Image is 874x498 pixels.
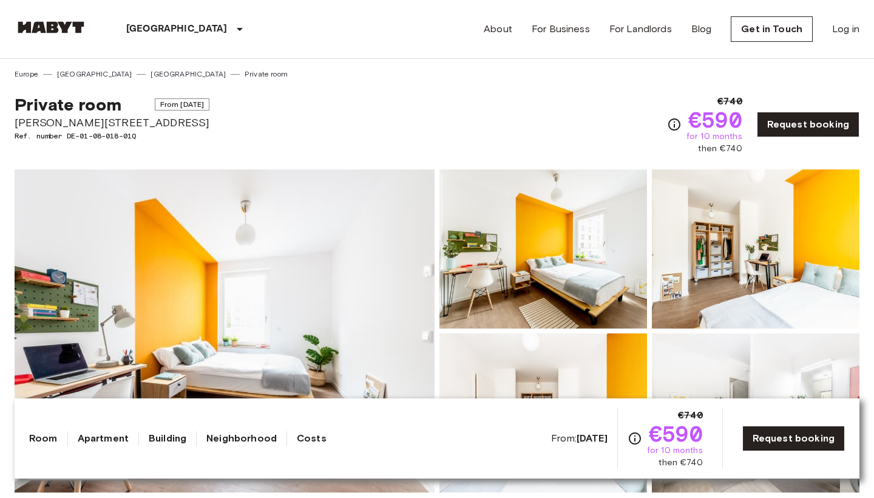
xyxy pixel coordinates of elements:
[126,22,228,36] p: [GEOGRAPHIC_DATA]
[647,445,703,457] span: for 10 months
[688,109,742,131] span: €590
[609,22,672,36] a: For Landlords
[698,143,742,155] span: then €740
[15,131,209,142] span: Ref. number DE-01-08-018-01Q
[149,431,186,446] a: Building
[439,333,647,493] img: Picture of unit DE-01-08-018-01Q
[155,98,210,111] span: From [DATE]
[686,131,742,143] span: for 10 months
[652,333,859,493] img: Picture of unit DE-01-08-018-01Q
[691,22,712,36] a: Blog
[29,431,58,446] a: Room
[297,431,327,446] a: Costs
[15,94,121,115] span: Private room
[731,16,813,42] a: Get in Touch
[15,115,209,131] span: [PERSON_NAME][STREET_ADDRESS]
[15,21,87,33] img: Habyt
[484,22,512,36] a: About
[78,431,129,446] a: Apartment
[678,408,703,423] span: €740
[532,22,590,36] a: For Business
[206,431,277,446] a: Neighborhood
[757,112,859,137] a: Request booking
[15,169,435,493] img: Marketing picture of unit DE-01-08-018-01Q
[832,22,859,36] a: Log in
[15,69,38,80] a: Europe
[551,432,608,445] span: From:
[628,431,642,446] svg: Check cost overview for full price breakdown. Please note that discounts apply to new joiners onl...
[659,457,702,469] span: then €740
[717,94,742,109] span: €740
[245,69,288,80] a: Private room
[151,69,226,80] a: [GEOGRAPHIC_DATA]
[439,169,647,329] img: Picture of unit DE-01-08-018-01Q
[667,117,682,132] svg: Check cost overview for full price breakdown. Please note that discounts apply to new joiners onl...
[652,169,859,329] img: Picture of unit DE-01-08-018-01Q
[577,432,608,444] b: [DATE]
[742,426,845,451] a: Request booking
[649,423,703,445] span: €590
[57,69,132,80] a: [GEOGRAPHIC_DATA]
